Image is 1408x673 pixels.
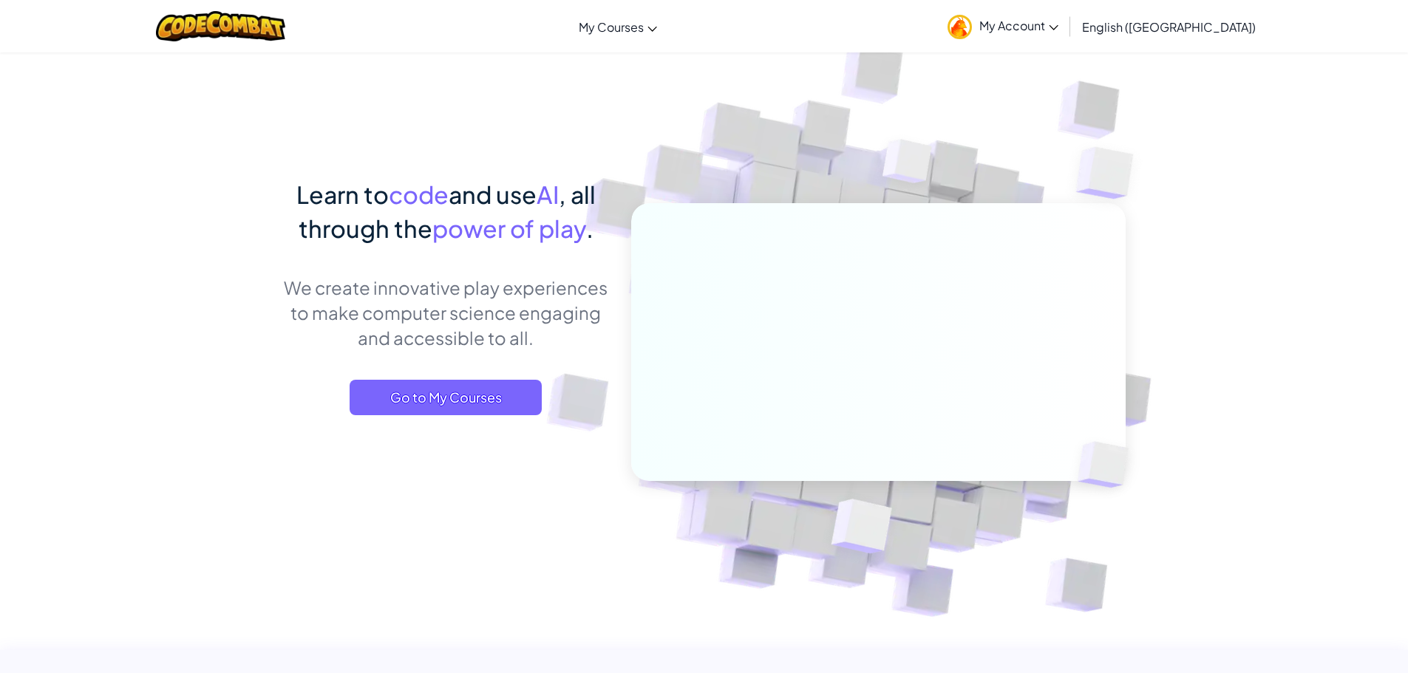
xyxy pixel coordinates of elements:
span: and use [449,180,537,209]
span: AI [537,180,559,209]
span: Learn to [296,180,389,209]
a: My Account [940,3,1066,49]
img: CodeCombat logo [156,11,285,41]
img: Overlap cubes [795,468,927,590]
a: My Courses [571,7,664,47]
img: Overlap cubes [1047,111,1174,236]
span: English ([GEOGRAPHIC_DATA]) [1082,19,1256,35]
span: power of play [432,213,586,243]
a: English ([GEOGRAPHIC_DATA]) [1075,7,1263,47]
a: Go to My Courses [350,380,542,415]
img: avatar [948,15,972,39]
span: code [389,180,449,209]
p: We create innovative play experiences to make computer science engaging and accessible to all. [283,275,609,350]
img: Overlap cubes [854,110,961,220]
span: My Account [979,18,1058,33]
span: . [586,213,594,243]
span: My Courses [579,19,644,35]
img: Overlap cubes [1052,411,1163,519]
